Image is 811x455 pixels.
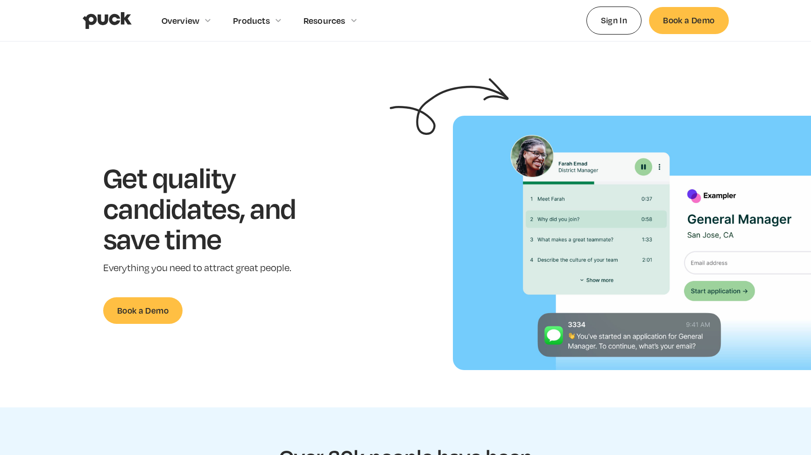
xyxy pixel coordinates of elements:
[233,15,270,26] div: Products
[103,261,325,275] p: Everything you need to attract great people.
[649,7,728,34] a: Book a Demo
[103,297,183,324] a: Book a Demo
[162,15,200,26] div: Overview
[103,162,325,254] h1: Get quality candidates, and save time
[586,7,642,34] a: Sign In
[303,15,346,26] div: Resources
